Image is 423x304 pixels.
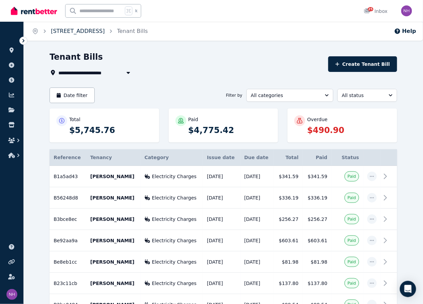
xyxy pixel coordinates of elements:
nav: Breadcrumb [24,22,156,41]
td: [DATE] [203,166,240,187]
img: Nathan Hackfath [6,289,17,300]
span: Be92aa9a [54,238,78,243]
p: Overdue [307,116,328,123]
span: Electricity Charges [152,194,197,201]
button: Create Tenant Bill [328,56,397,72]
span: Paid [348,281,356,286]
span: B56248d8 [54,195,78,201]
p: $490.90 [307,125,390,136]
td: [DATE] [203,209,240,230]
span: Paid [348,259,356,265]
td: $81.98 [303,251,332,273]
span: B3bce8ec [54,216,77,222]
button: All status [337,89,397,102]
td: [DATE] [240,209,274,230]
td: [DATE] [240,166,274,187]
span: Paid [348,174,356,179]
th: Tenancy [86,149,141,166]
p: Total [69,116,80,123]
td: $137.80 [303,273,332,294]
span: k [135,8,137,14]
td: [DATE] [240,230,274,251]
span: 25 [368,7,373,11]
span: Be8eb1cc [54,259,77,265]
span: Electricity Charges [152,237,197,244]
button: Date filter [50,88,95,103]
div: Open Intercom Messenger [400,281,416,297]
th: Due date [240,149,274,166]
td: [DATE] [203,251,240,273]
td: $256.27 [274,209,303,230]
span: B1a5ad43 [54,174,78,179]
td: [DATE] [203,230,240,251]
td: $336.19 [274,187,303,209]
h1: Tenant Bills [50,52,103,62]
img: RentBetter [11,6,57,16]
td: $256.27 [303,209,332,230]
td: $81.98 [274,251,303,273]
td: $341.59 [303,166,332,187]
td: [DATE] [240,273,274,294]
span: All status [342,92,383,99]
p: $4,775.42 [188,125,272,136]
td: $336.19 [303,187,332,209]
td: [DATE] [203,273,240,294]
span: Electricity Charges [152,216,197,223]
p: [PERSON_NAME] [90,280,136,287]
p: [PERSON_NAME] [90,216,136,223]
td: [DATE] [203,187,240,209]
div: Inbox [364,8,388,15]
p: [PERSON_NAME] [90,194,136,201]
p: [PERSON_NAME] [90,259,136,265]
span: Paid [348,216,356,222]
a: [STREET_ADDRESS] [51,28,105,34]
td: $603.61 [303,230,332,251]
span: Electricity Charges [152,173,197,180]
p: $5,745.76 [69,125,152,136]
img: Nathan Hackfath [401,5,412,16]
th: Status [332,149,363,166]
span: Electricity Charges [152,259,197,265]
span: B23c11cb [54,281,77,286]
th: Issue date [203,149,240,166]
span: Filter by [226,93,242,98]
span: Paid [348,238,356,243]
p: [PERSON_NAME] [90,237,136,244]
span: Electricity Charges [152,280,197,287]
span: Reference [54,155,81,160]
td: [DATE] [240,187,274,209]
th: Category [141,149,203,166]
td: $137.80 [274,273,303,294]
span: All categories [251,92,319,99]
th: Total [274,149,303,166]
p: [PERSON_NAME] [90,173,136,180]
th: Paid [303,149,332,166]
p: Paid [188,116,198,123]
td: [DATE] [240,251,274,273]
button: Help [394,27,416,35]
td: $341.59 [274,166,303,187]
a: Tenant Bills [117,28,148,34]
button: All categories [246,89,333,102]
td: $603.61 [274,230,303,251]
span: Paid [348,195,356,201]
